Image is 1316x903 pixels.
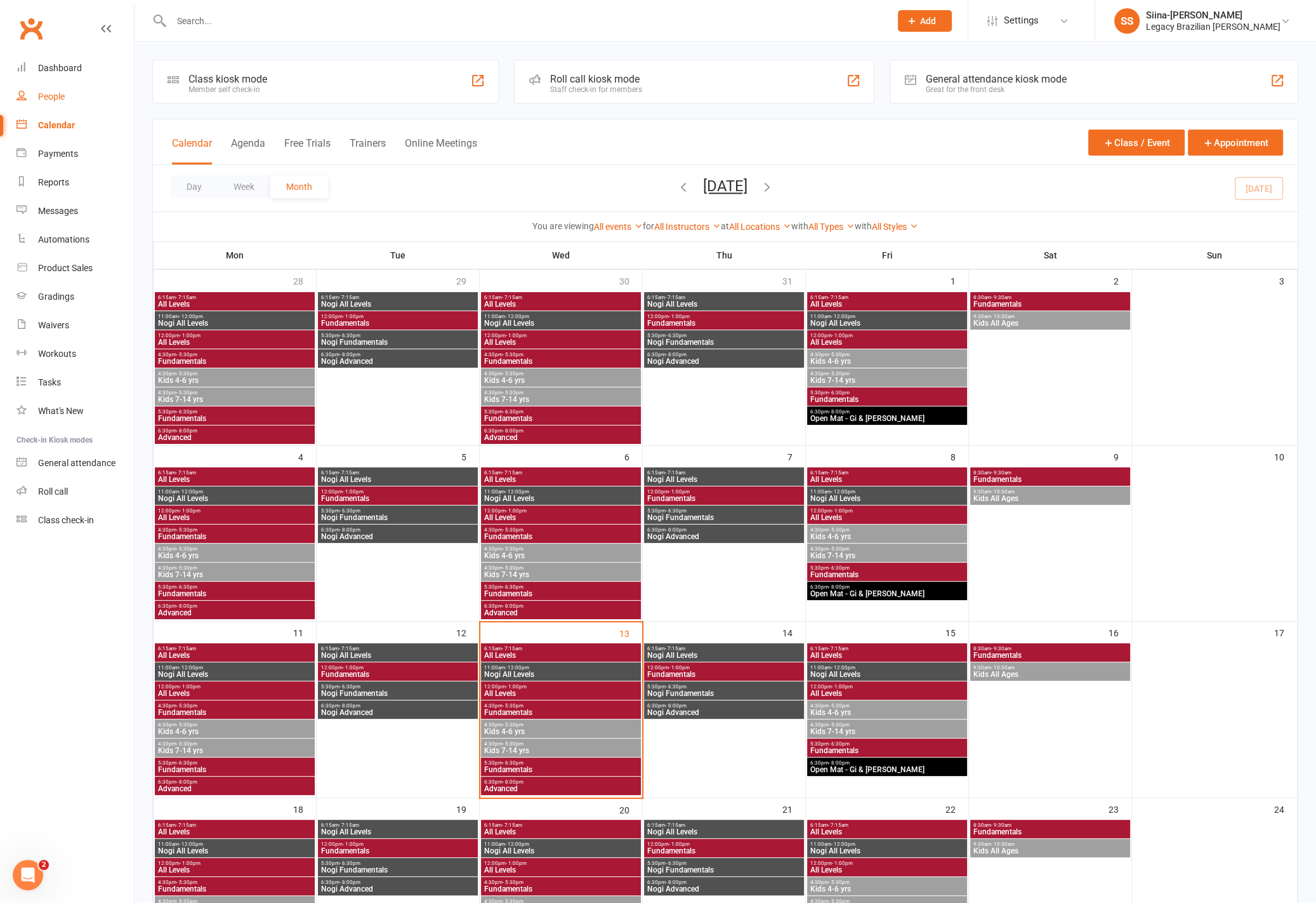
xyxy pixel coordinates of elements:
[810,495,964,502] span: Nogi All Levels
[810,552,964,559] span: Kids 7-14 yrs
[484,409,638,415] span: 5:30pm
[791,221,808,231] strong: with
[647,358,801,365] span: Nogi Advanced
[1088,130,1185,156] button: Class / Event
[16,283,134,311] a: Gradings
[320,358,475,365] span: Nogi Advanced
[320,333,475,338] span: 5:30pm
[647,508,801,514] span: 5:30pm
[787,446,805,467] div: 7
[157,571,312,579] span: Kids 7-14 yrs
[180,333,201,338] span: - 1:00pm
[157,319,312,327] span: Nogi All Levels
[484,533,638,540] span: Fundamentals
[320,533,475,540] span: Nogi Advanced
[16,311,134,340] a: Waivers
[176,352,197,358] span: - 5:30pm
[339,527,360,533] span: - 8:00pm
[503,371,523,377] span: - 5:30pm
[157,358,312,365] span: Fundamentals
[721,221,729,231] strong: at
[484,565,638,571] span: 4:30pm
[484,590,638,598] span: Fundamentals
[157,565,312,571] span: 4:30pm
[503,409,523,415] span: - 6:30pm
[503,390,523,396] span: - 5:30pm
[810,514,964,521] span: All Levels
[320,338,475,346] span: Nogi Fundamentals
[484,470,638,476] span: 6:15am
[157,352,312,358] span: 4:30pm
[810,333,964,338] span: 12:00pm
[951,446,968,467] div: 8
[38,120,75,130] div: Calendar
[176,371,197,377] span: - 5:30pm
[506,333,527,338] span: - 1:00pm
[38,263,93,273] div: Product Sales
[503,546,523,552] span: - 5:30pm
[176,646,196,652] span: - 7:15am
[647,527,801,533] span: 6:30pm
[38,458,115,468] div: General attendance
[594,222,643,232] a: All events
[810,300,964,308] span: All Levels
[157,371,312,377] span: 4:30pm
[484,489,638,495] span: 11:00am
[461,446,479,467] div: 5
[810,338,964,346] span: All Levels
[176,295,196,300] span: - 7:15am
[484,352,638,358] span: 4:30pm
[320,314,475,319] span: 12:00pm
[157,434,312,441] span: Advanced
[484,552,638,559] span: Kids 4-6 yrs
[157,489,312,495] span: 11:00am
[320,527,475,533] span: 6:30pm
[38,515,94,525] div: Class check-in
[320,514,475,521] span: Nogi Fundamentals
[157,300,312,308] span: All Levels
[157,527,312,533] span: 4:30pm
[810,590,964,598] span: Open Mat - Gi & [PERSON_NAME]
[176,527,197,533] span: - 5:30pm
[188,73,267,85] div: Class kiosk mode
[484,295,638,300] span: 6:15am
[973,295,1128,300] span: 8:30am
[231,137,265,164] button: Agenda
[647,319,801,327] span: Fundamentals
[505,314,529,319] span: - 12:00pm
[810,390,964,396] span: 5:30pm
[810,314,964,319] span: 11:00am
[484,314,638,319] span: 11:00am
[503,428,523,434] span: - 8:00pm
[16,111,134,140] a: Calendar
[320,508,475,514] span: 5:30pm
[157,533,312,540] span: Fundamentals
[339,508,360,514] span: - 6:30pm
[157,508,312,514] span: 12:00pm
[484,371,638,377] span: 4:30pm
[38,206,78,216] div: Messages
[456,622,479,643] div: 12
[16,478,134,506] a: Roll call
[38,349,76,359] div: Workouts
[176,390,197,396] span: - 5:30pm
[647,295,801,300] span: 6:15am
[157,546,312,552] span: 4:30pm
[157,603,312,609] span: 6:30pm
[831,314,855,319] span: - 12:00pm
[157,590,312,598] span: Fundamentals
[15,13,47,44] a: Clubworx
[484,377,638,384] span: Kids 4-6 yrs
[665,470,685,476] span: - 7:15am
[157,338,312,346] span: All Levels
[810,476,964,483] span: All Levels
[157,295,312,300] span: 6:15am
[1188,130,1283,156] button: Appointment
[484,603,638,609] span: 6:30pm
[973,495,1128,502] span: Kids All Ages
[829,527,850,533] span: - 5:30pm
[339,352,360,358] span: - 8:00pm
[157,390,312,396] span: 4:30pm
[808,222,855,232] a: All Types
[270,175,328,198] button: Month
